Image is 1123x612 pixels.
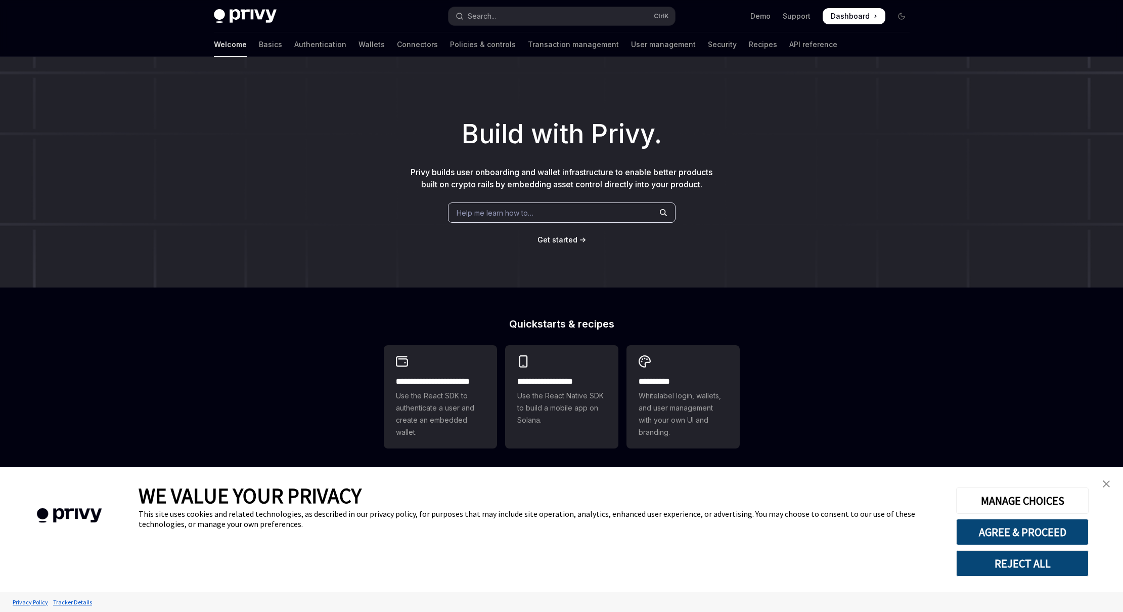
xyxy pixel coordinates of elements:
[831,11,870,21] span: Dashboard
[956,487,1089,514] button: MANAGE CHOICES
[15,494,123,538] img: company logo
[626,345,740,448] a: **** *****Whitelabel login, wallets, and user management with your own UI and branding.
[384,319,740,329] h2: Quickstarts & recipes
[749,32,777,57] a: Recipes
[708,32,737,57] a: Security
[1103,480,1110,487] img: close banner
[654,12,669,20] span: Ctrl K
[397,32,438,57] a: Connectors
[411,167,712,189] span: Privy builds user onboarding and wallet infrastructure to enable better products built on crypto ...
[823,8,885,24] a: Dashboard
[893,8,910,24] button: Toggle dark mode
[528,32,619,57] a: Transaction management
[358,32,385,57] a: Wallets
[51,593,95,611] a: Tracker Details
[214,9,277,23] img: dark logo
[450,32,516,57] a: Policies & controls
[10,593,51,611] a: Privacy Policy
[631,32,696,57] a: User management
[537,235,577,245] a: Get started
[139,482,362,509] span: WE VALUE YOUR PRIVACY
[259,32,282,57] a: Basics
[789,32,837,57] a: API reference
[214,32,247,57] a: Welcome
[517,390,606,426] span: Use the React Native SDK to build a mobile app on Solana.
[457,208,533,218] span: Help me learn how to…
[783,11,811,21] a: Support
[396,390,485,438] span: Use the React SDK to authenticate a user and create an embedded wallet.
[537,235,577,244] span: Get started
[750,11,771,21] a: Demo
[139,509,941,529] div: This site uses cookies and related technologies, as described in our privacy policy, for purposes...
[956,519,1089,545] button: AGREE & PROCEED
[448,7,675,25] button: Open search
[956,550,1089,577] button: REJECT ALL
[16,114,1107,154] h1: Build with Privy.
[1096,474,1116,494] a: close banner
[639,390,728,438] span: Whitelabel login, wallets, and user management with your own UI and branding.
[505,345,618,448] a: **** **** **** ***Use the React Native SDK to build a mobile app on Solana.
[468,10,496,22] div: Search...
[294,32,346,57] a: Authentication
